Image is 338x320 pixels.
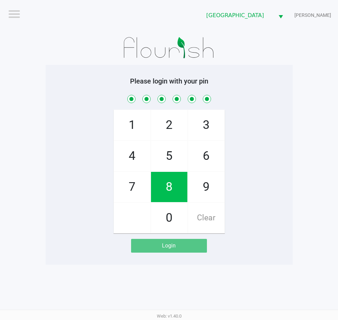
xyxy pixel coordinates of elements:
[151,110,187,140] span: 2
[294,12,331,19] span: [PERSON_NAME]
[114,141,150,171] span: 4
[51,77,288,85] h5: Please login with your pin
[151,203,187,233] span: 0
[151,141,187,171] span: 5
[188,172,224,202] span: 9
[114,110,150,140] span: 1
[188,203,224,233] span: Clear
[151,172,187,202] span: 8
[206,11,270,20] span: [GEOGRAPHIC_DATA]
[114,172,150,202] span: 7
[274,7,287,23] button: Select
[157,313,182,319] span: Web: v1.40.0
[188,110,224,140] span: 3
[188,141,224,171] span: 6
